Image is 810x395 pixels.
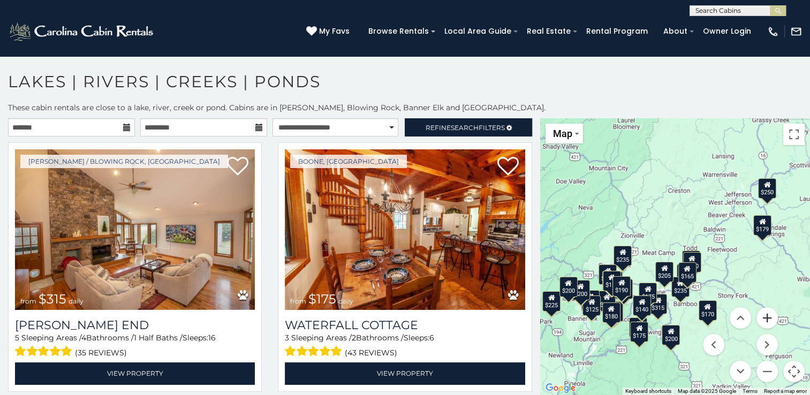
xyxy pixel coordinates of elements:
span: Refine Filters [426,124,505,132]
div: $250 [758,178,776,199]
div: $215 [629,317,647,337]
button: Map camera controls [783,361,805,382]
button: Move left [703,334,724,355]
span: from [290,297,306,305]
button: Toggle fullscreen view [783,124,805,145]
a: Waterfall Cottage [285,318,525,332]
img: Moss End [15,149,255,310]
a: View Property [15,362,255,384]
span: Search [451,124,479,132]
img: Google [543,381,578,395]
button: Change map style [546,124,583,143]
a: Owner Login [698,23,756,40]
div: $260 [542,291,561,311]
h3: Moss End [15,318,255,332]
div: $305 [599,264,617,284]
div: $190 [612,276,631,297]
span: 3 [285,333,289,343]
a: Local Area Guide [439,23,517,40]
a: Add to favorites [227,156,248,178]
a: View Property [285,362,525,384]
div: $315 [649,294,667,314]
div: $175 [630,322,648,342]
div: $225 [581,290,600,310]
div: $235 [682,250,700,271]
span: daily [338,297,353,305]
span: My Favs [319,26,350,37]
a: Terms [743,388,758,394]
span: daily [69,297,84,305]
div: $615 [597,291,616,311]
div: $155 [602,271,620,291]
span: 2 [352,333,356,343]
div: $140 [633,295,651,316]
img: phone-regular-white.png [767,26,779,37]
a: My Favs [306,26,352,37]
a: Browse Rentals [363,23,434,40]
a: Boone, [GEOGRAPHIC_DATA] [290,155,407,168]
a: About [658,23,693,40]
span: (35 reviews) [75,346,127,360]
div: $200 [662,325,680,345]
div: $200 [559,276,577,297]
span: (43 reviews) [345,346,397,360]
div: $180 [602,302,620,323]
a: Waterfall Cottage from $175 daily [285,149,525,310]
span: from [20,297,36,305]
button: Zoom in [756,307,778,329]
a: [PERSON_NAME] End [15,318,255,332]
a: Real Estate [521,23,576,40]
div: Sleeping Areas / Bathrooms / Sleeps: [285,332,525,360]
div: $195 [614,279,632,299]
button: Zoom out [756,361,778,382]
button: Move right [756,334,778,355]
div: $235 [614,245,632,265]
a: Open this area in Google Maps (opens a new window) [543,381,578,395]
a: Report a map error [764,388,807,394]
span: Map data ©2025 Google [678,388,736,394]
span: $175 [308,291,336,307]
a: [PERSON_NAME] / Blowing Rock, [GEOGRAPHIC_DATA] [20,155,228,168]
span: 1 Half Baths / [134,333,183,343]
a: Rental Program [581,23,653,40]
a: Add to favorites [497,156,519,178]
img: mail-regular-white.png [790,26,802,37]
div: $165 [678,262,697,283]
a: Moss End from $315 daily [15,149,255,310]
div: $179 [753,215,771,235]
div: $200 [571,280,589,300]
button: Move down [730,361,751,382]
div: Sleeping Areas / Bathrooms / Sleeps: [15,332,255,360]
img: Waterfall Cottage [285,149,525,310]
div: $180 [604,301,623,321]
div: $235 [671,277,690,297]
span: Map [553,128,572,139]
span: 16 [208,333,216,343]
div: $170 [698,300,716,321]
a: RefineSearchFilters [405,118,532,136]
div: $225 [542,291,561,312]
div: $175 [639,283,657,303]
button: Move up [730,307,751,329]
span: $315 [39,291,66,307]
span: 6 [429,333,434,343]
span: 5 [15,333,19,343]
span: 4 [81,333,86,343]
div: $200 [677,264,695,284]
button: Keyboard shortcuts [625,388,671,395]
div: $125 [582,295,601,316]
div: $200 [683,252,701,272]
div: $205 [655,262,673,282]
img: White-1-2.png [8,21,156,42]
